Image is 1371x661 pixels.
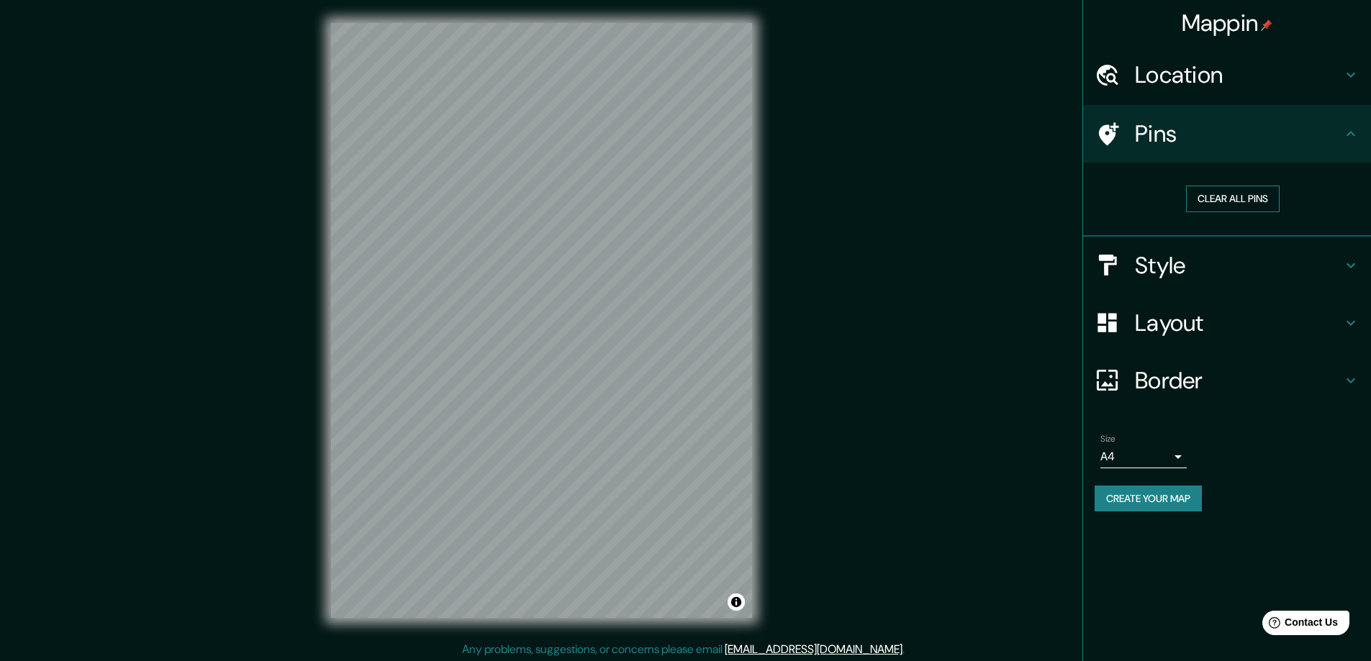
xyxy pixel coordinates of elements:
h4: Mappin [1182,9,1273,37]
div: Style [1083,237,1371,294]
iframe: Help widget launcher [1243,605,1355,645]
a: [EMAIL_ADDRESS][DOMAIN_NAME] [725,642,902,657]
canvas: Map [331,23,752,618]
label: Size [1100,432,1116,445]
h4: Border [1135,366,1342,395]
div: Location [1083,46,1371,104]
p: Any problems, suggestions, or concerns please email . [462,641,905,658]
h4: Layout [1135,309,1342,337]
div: Pins [1083,105,1371,163]
div: . [907,641,910,658]
div: A4 [1100,445,1187,468]
img: pin-icon.png [1261,19,1272,31]
button: Clear all pins [1186,186,1280,212]
h4: Pins [1135,119,1342,148]
button: Create your map [1095,486,1202,512]
h4: Style [1135,251,1342,280]
button: Toggle attribution [728,593,745,611]
h4: Location [1135,60,1342,89]
div: Border [1083,352,1371,409]
div: Layout [1083,294,1371,352]
div: . [905,641,907,658]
